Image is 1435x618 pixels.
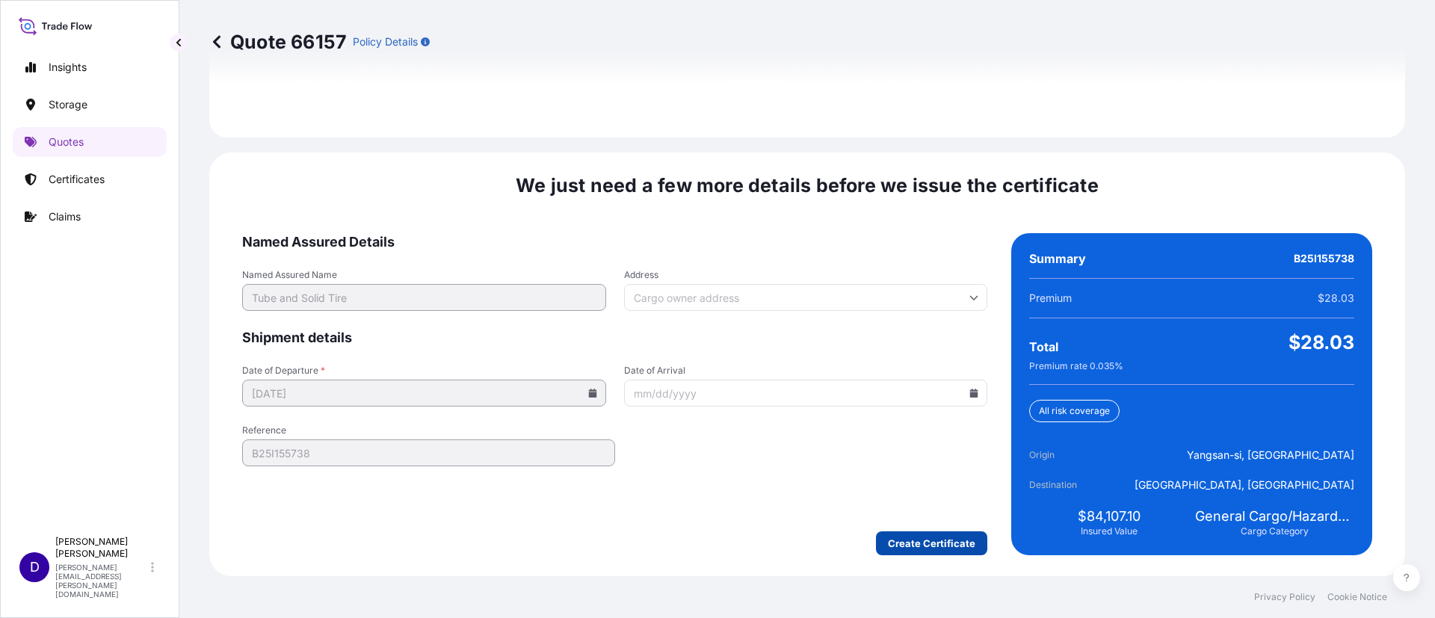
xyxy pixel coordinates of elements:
[13,52,167,82] a: Insights
[1241,525,1309,537] span: Cargo Category
[30,560,40,575] span: D
[1029,400,1120,422] div: All risk coverage
[49,135,84,149] p: Quotes
[1078,507,1141,525] span: $84,107.10
[49,97,87,112] p: Storage
[1327,591,1387,603] a: Cookie Notice
[13,202,167,232] a: Claims
[1318,291,1354,306] span: $28.03
[55,563,148,599] p: [PERSON_NAME][EMAIL_ADDRESS][PERSON_NAME][DOMAIN_NAME]
[1029,291,1072,306] span: Premium
[13,164,167,194] a: Certificates
[1081,525,1138,537] span: Insured Value
[1289,330,1354,354] span: $28.03
[624,269,988,281] span: Address
[13,90,167,120] a: Storage
[49,60,87,75] p: Insights
[1254,591,1315,603] a: Privacy Policy
[1029,360,1123,372] span: Premium rate 0.035 %
[876,531,987,555] button: Create Certificate
[888,536,975,551] p: Create Certificate
[1135,478,1354,492] span: [GEOGRAPHIC_DATA], [GEOGRAPHIC_DATA]
[624,380,988,407] input: mm/dd/yyyy
[353,34,418,49] p: Policy Details
[55,536,148,560] p: [PERSON_NAME] [PERSON_NAME]
[209,30,347,54] p: Quote 66157
[624,284,988,311] input: Cargo owner address
[242,365,606,377] span: Date of Departure
[242,424,615,436] span: Reference
[624,365,988,377] span: Date of Arrival
[1294,251,1354,266] span: B25I155738
[1195,507,1354,525] span: General Cargo/Hazardous Material
[1029,339,1058,354] span: Total
[49,172,105,187] p: Certificates
[242,233,987,251] span: Named Assured Details
[1029,251,1086,266] span: Summary
[1029,478,1113,492] span: Destination
[516,173,1099,197] span: We just need a few more details before we issue the certificate
[1029,448,1113,463] span: Origin
[242,380,606,407] input: mm/dd/yyyy
[1187,448,1354,463] span: Yangsan-si, [GEOGRAPHIC_DATA]
[242,269,606,281] span: Named Assured Name
[242,329,987,347] span: Shipment details
[242,439,615,466] input: Your internal reference
[13,127,167,157] a: Quotes
[49,209,81,224] p: Claims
